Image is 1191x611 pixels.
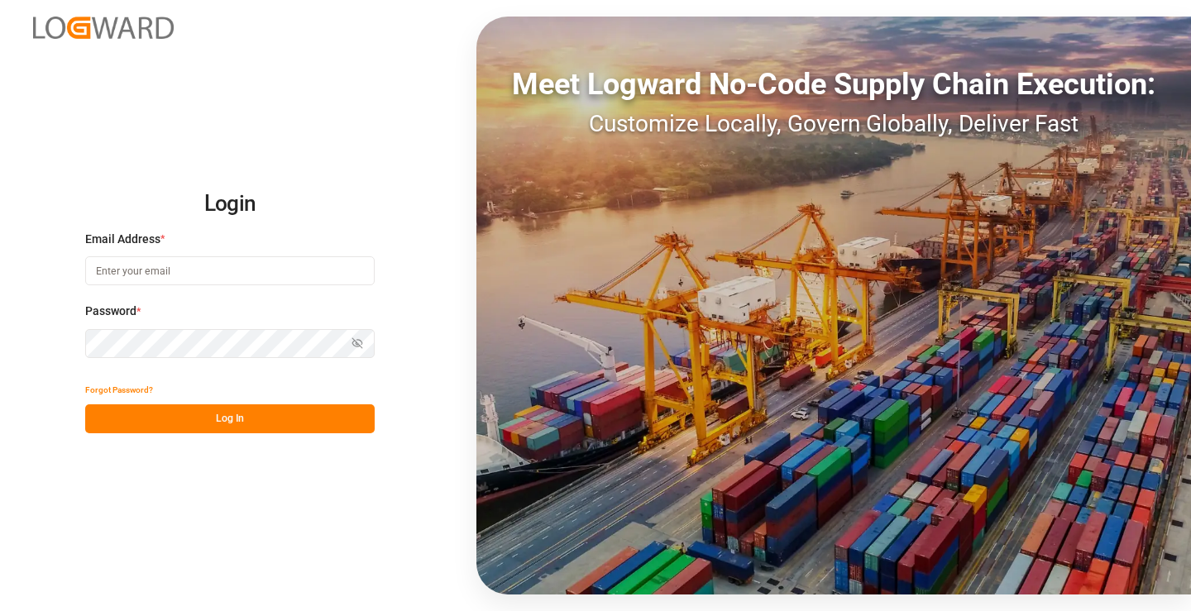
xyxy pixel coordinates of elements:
div: Customize Locally, Govern Globally, Deliver Fast [476,107,1191,141]
img: Logward_new_orange.png [33,17,174,39]
button: Log In [85,404,375,433]
div: Meet Logward No-Code Supply Chain Execution: [476,62,1191,107]
span: Password [85,303,136,320]
input: Enter your email [85,256,375,285]
span: Email Address [85,231,160,248]
h2: Login [85,178,375,231]
button: Forgot Password? [85,375,153,404]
